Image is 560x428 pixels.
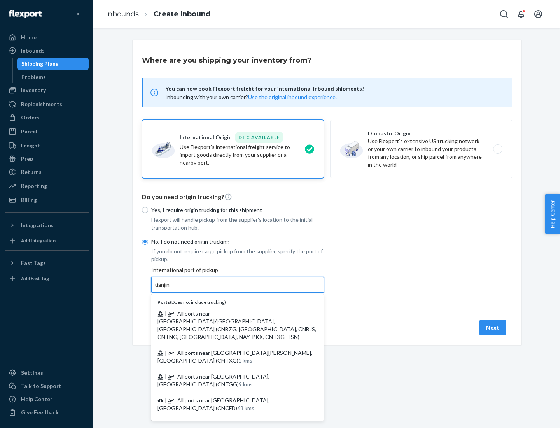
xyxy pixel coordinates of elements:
[21,86,46,94] div: Inventory
[142,193,512,202] p: Do you need origin trucking?
[21,100,62,108] div: Replenishments
[21,237,56,244] div: Add Integration
[5,153,89,165] a: Prep
[165,84,503,93] span: You can now book Flexport freight for your international inbound shipments!
[157,373,269,388] span: All ports near [GEOGRAPHIC_DATA], [GEOGRAPHIC_DATA] (CNTGG)
[21,114,40,121] div: Orders
[21,196,37,204] div: Billing
[21,409,59,416] div: Give Feedback
[21,369,43,377] div: Settings
[155,281,171,289] input: Ports(Does not include trucking) | All ports near [GEOGRAPHIC_DATA]/[GEOGRAPHIC_DATA], [GEOGRAPHI...
[21,221,54,229] div: Integrations
[5,406,89,419] button: Give Feedback
[248,93,337,101] button: Use the original inbound experience.
[21,275,49,282] div: Add Fast Tag
[21,155,33,163] div: Prep
[17,71,89,83] a: Problems
[5,367,89,379] a: Settings
[530,6,546,22] button: Open account menu
[73,6,89,22] button: Close Navigation
[5,84,89,96] a: Inventory
[9,10,42,18] img: Flexport logo
[21,73,46,81] div: Problems
[5,235,89,247] a: Add Integration
[5,98,89,111] a: Replenishments
[5,139,89,152] a: Freight
[5,257,89,269] button: Fast Tags
[5,219,89,232] button: Integrations
[151,216,324,232] p: Flexport will handle pickup from the supplier's location to the initial transportation hub.
[17,58,89,70] a: Shipping Plans
[21,60,58,68] div: Shipping Plans
[165,349,167,356] span: |
[157,299,226,305] span: ( Does not include trucking )
[239,381,253,388] span: 9 kms
[513,6,529,22] button: Open notifications
[157,349,312,364] span: All ports near [GEOGRAPHIC_DATA][PERSON_NAME], [GEOGRAPHIC_DATA] (CNTXG)
[165,397,167,403] span: |
[142,207,148,213] input: Yes, I require origin trucking for this shipment
[21,168,42,176] div: Returns
[21,128,37,135] div: Parcel
[142,55,311,65] h3: Where are you shipping your inventory from?
[165,310,167,317] span: |
[21,142,40,149] div: Freight
[479,320,506,335] button: Next
[142,239,148,245] input: No, I do not need origin trucking
[5,166,89,178] a: Returns
[21,395,52,403] div: Help Center
[157,397,269,411] span: All ports near [GEOGRAPHIC_DATA], [GEOGRAPHIC_DATA] (CNCFD)
[545,194,560,234] button: Help Center
[151,238,324,246] p: No, I do not need origin trucking
[5,380,89,392] a: Talk to Support
[165,94,337,100] span: Inbounding with your own carrier?
[5,194,89,206] a: Billing
[5,393,89,405] a: Help Center
[21,33,37,41] div: Home
[5,180,89,192] a: Reporting
[21,382,61,390] div: Talk to Support
[496,6,512,22] button: Open Search Box
[157,299,170,305] b: Ports
[100,3,217,26] ol: breadcrumbs
[5,125,89,138] a: Parcel
[238,357,252,364] span: 1 kms
[21,47,45,54] div: Inbounds
[5,31,89,44] a: Home
[151,266,324,293] div: International port of pickup
[154,10,211,18] a: Create Inbound
[151,206,324,214] p: Yes, I require origin trucking for this shipment
[106,10,139,18] a: Inbounds
[165,373,167,380] span: |
[21,259,46,267] div: Fast Tags
[21,182,47,190] div: Reporting
[151,247,324,263] p: If you do not require cargo pickup from the supplier, specify the port of pickup.
[157,310,316,340] span: All ports near [GEOGRAPHIC_DATA]/[GEOGRAPHIC_DATA], [GEOGRAPHIC_DATA] (CNBZG, [GEOGRAPHIC_DATA], ...
[237,405,254,411] span: 68 kms
[5,44,89,57] a: Inbounds
[5,111,89,124] a: Orders
[5,272,89,285] a: Add Fast Tag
